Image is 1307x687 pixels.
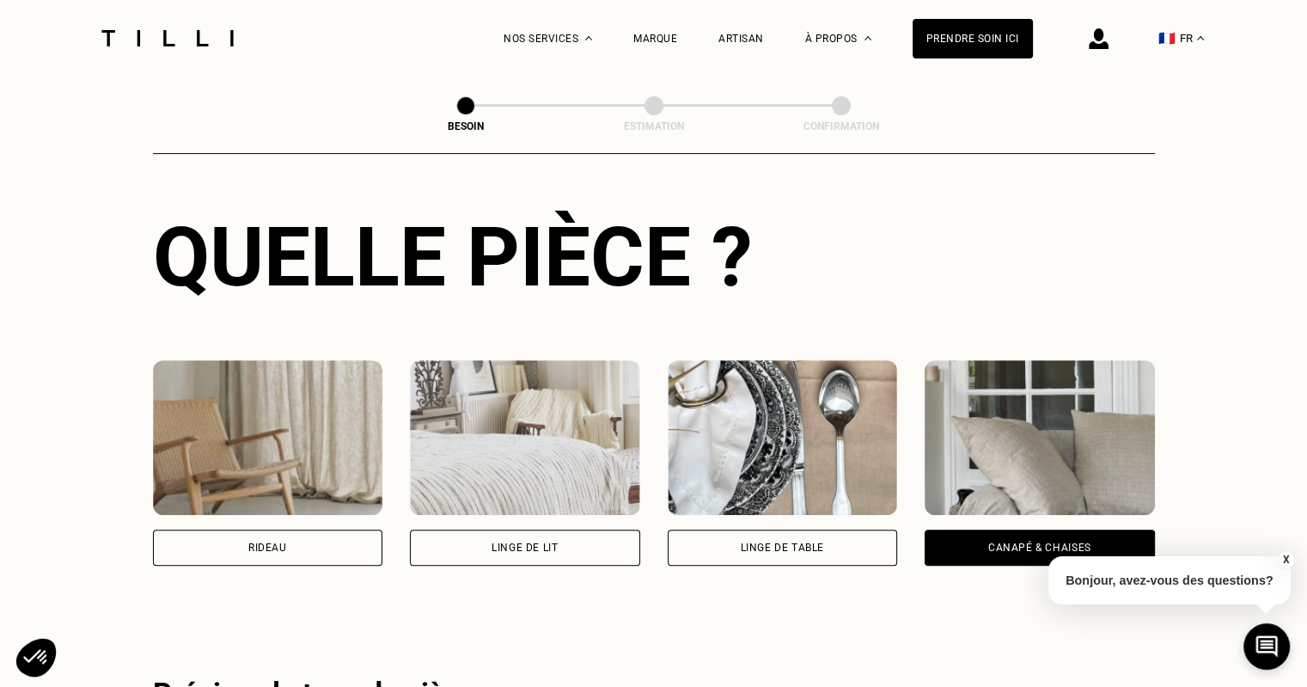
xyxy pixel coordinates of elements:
img: Logo du service de couturière Tilli [95,30,240,46]
span: 🇫🇷 [1158,30,1176,46]
div: Linge de lit [492,543,558,553]
div: Confirmation [755,120,927,132]
button: X [1277,550,1294,569]
div: Besoin [380,120,552,132]
img: Menu déroulant [585,36,592,40]
img: Menu déroulant à propos [864,36,871,40]
div: Canapé & chaises [988,543,1091,553]
div: Rideau [248,543,287,553]
div: Estimation [568,120,740,132]
div: Quelle pièce ? [153,209,1155,305]
a: Prendre soin ici [913,19,1033,58]
img: Tilli retouche votre Rideau [153,360,383,515]
img: menu déroulant [1197,36,1204,40]
img: Tilli retouche votre Linge de lit [410,360,640,515]
div: Linge de table [741,543,824,553]
img: Tilli retouche votre Canapé & chaises [925,360,1155,515]
p: Bonjour, avez-vous des questions? [1048,556,1291,604]
a: Marque [633,33,677,45]
img: Tilli retouche votre Linge de table [668,360,898,515]
img: icône connexion [1089,28,1109,49]
a: Artisan [718,33,764,45]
